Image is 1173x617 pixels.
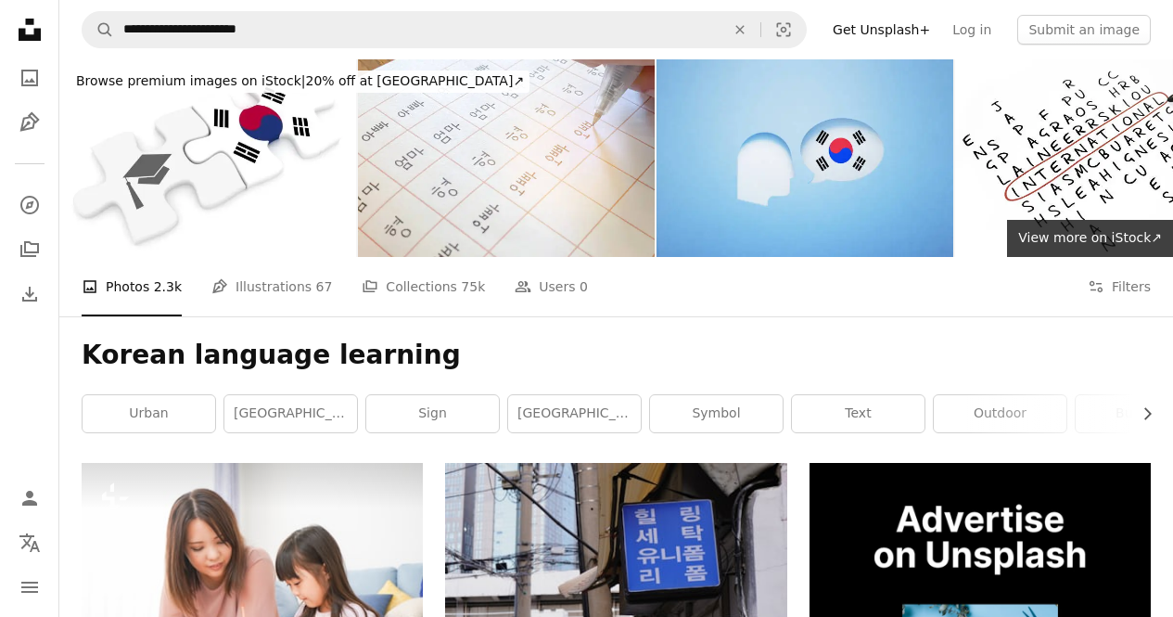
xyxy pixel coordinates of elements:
a: Log in [941,15,1002,45]
span: 75k [461,276,485,297]
a: Users 0 [515,257,588,316]
a: Illustrations [11,104,48,141]
span: 67 [316,276,333,297]
a: Explore [11,186,48,224]
img: Hand writing korean alphabet and learn foreign language [358,59,655,257]
a: urban [83,395,215,432]
button: Filters [1088,257,1151,316]
a: Log in / Sign up [11,480,48,517]
button: Search Unsplash [83,12,114,47]
a: outdoor [934,395,1066,432]
span: 20% off at [GEOGRAPHIC_DATA] ↗ [76,73,524,88]
span: View more on iStock ↗ [1018,230,1162,245]
a: Browse premium images on iStock|20% off at [GEOGRAPHIC_DATA]↗ [59,59,541,104]
img: Korean Learning And Speaking Concept - Speech Bubble Shape Textured With South Korean Flag Sittin... [657,59,953,257]
a: Photos [11,59,48,96]
a: a blue sign hanging from the side of a building [445,569,786,585]
a: View more on iStock↗ [1007,220,1173,257]
a: Collections 75k [362,257,485,316]
span: 0 [580,276,588,297]
a: sign [366,395,499,432]
span: Browse premium images on iStock | [76,73,305,88]
button: scroll list to the right [1130,395,1151,432]
a: symbol [650,395,783,432]
button: Visual search [761,12,806,47]
button: Submit an image [1017,15,1151,45]
button: Clear [720,12,760,47]
a: A little girl studying with her mother [82,569,423,585]
form: Find visuals sitewide [82,11,807,48]
img: Learn South Korea foreign language translate e-learning puzzle [59,59,356,257]
a: Illustrations 67 [211,257,332,316]
h1: Korean language learning [82,339,1151,372]
a: Get Unsplash+ [822,15,941,45]
a: [GEOGRAPHIC_DATA] [224,395,357,432]
button: Menu [11,569,48,606]
a: [GEOGRAPHIC_DATA] [508,395,641,432]
a: text [792,395,924,432]
a: Download History [11,276,48,313]
button: Language [11,524,48,561]
a: Collections [11,231,48,268]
